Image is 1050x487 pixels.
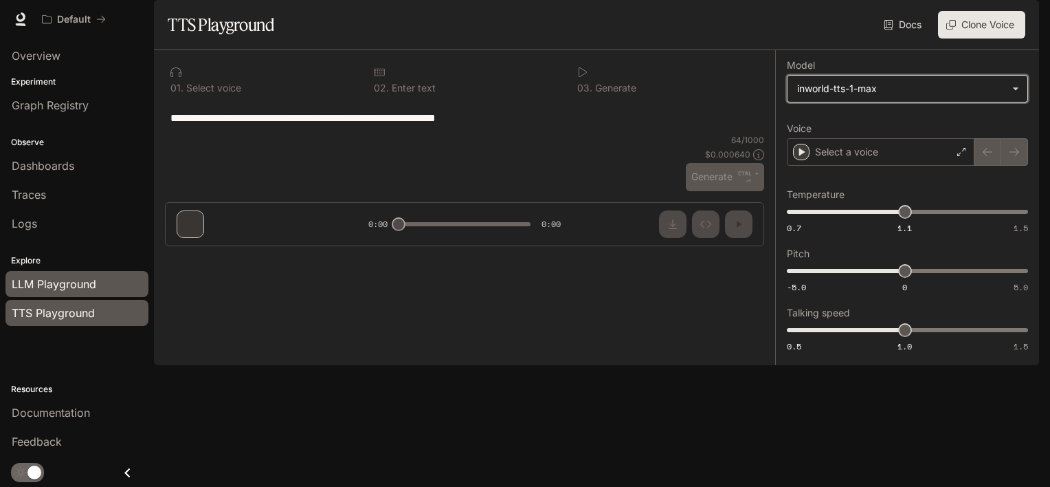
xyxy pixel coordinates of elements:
[938,11,1025,39] button: Clone Voice
[787,249,809,259] p: Pitch
[168,11,274,39] h1: TTS Playground
[787,124,812,133] p: Voice
[705,149,750,160] p: $ 0.000640
[797,82,1005,96] div: inworld-tts-1-max
[183,83,241,93] p: Select voice
[374,83,389,93] p: 0 2 .
[815,145,878,159] p: Select a voice
[787,190,845,199] p: Temperature
[170,83,183,93] p: 0 1 .
[902,281,907,293] span: 0
[787,222,801,234] span: 0.7
[787,61,815,70] p: Model
[787,281,806,293] span: -5.0
[592,83,636,93] p: Generate
[897,340,912,352] span: 1.0
[787,76,1027,102] div: inworld-tts-1-max
[1014,340,1028,352] span: 1.5
[787,340,801,352] span: 0.5
[881,11,927,39] a: Docs
[1014,222,1028,234] span: 1.5
[57,14,91,25] p: Default
[731,134,764,146] p: 64 / 1000
[787,308,850,318] p: Talking speed
[389,83,436,93] p: Enter text
[577,83,592,93] p: 0 3 .
[36,6,112,33] button: All workspaces
[1014,281,1028,293] span: 5.0
[897,222,912,234] span: 1.1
